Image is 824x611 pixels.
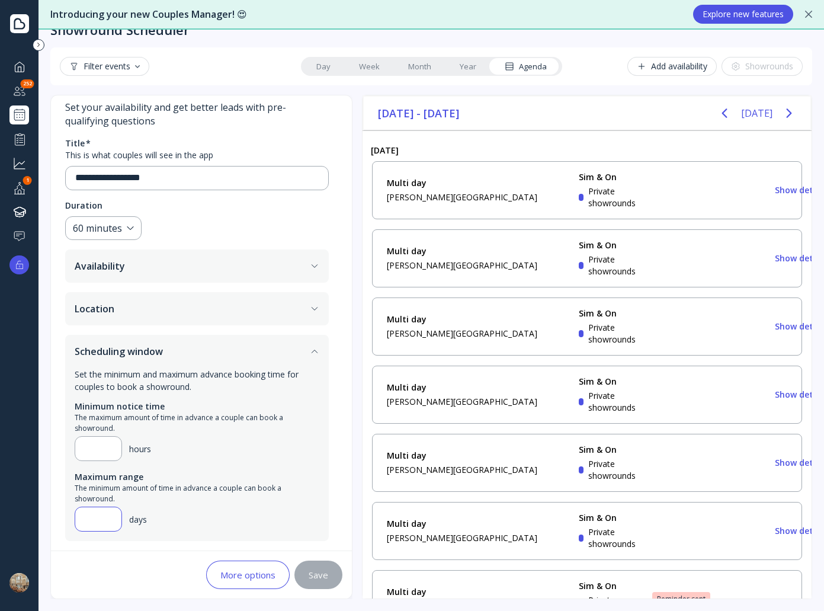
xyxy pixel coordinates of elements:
[394,58,445,75] a: Month
[65,200,102,212] div: Duration
[65,249,329,283] button: Availability
[363,140,812,161] div: [DATE]
[387,191,565,203] div: [PERSON_NAME][GEOGRAPHIC_DATA]
[9,178,29,197] div: Your profile
[731,62,793,71] div: Showrounds
[579,580,638,592] div: Sim & On
[75,368,319,393] div: Set the minimum and maximum advance booking time for couples to book a showround.
[9,57,29,76] a: Dashboard
[9,178,29,197] a: Your profile1
[579,512,638,524] div: Sim & On
[294,561,342,589] button: Save
[588,322,638,346] div: Private showrounds
[588,254,638,277] div: Private showrounds
[588,458,638,482] div: Private showrounds
[579,308,638,319] div: Sim & On
[9,129,29,149] a: Performance
[657,594,706,604] div: Reminder sent
[579,171,638,183] div: Sim & On
[741,103,772,124] button: [DATE]
[588,390,638,414] div: Private showrounds
[302,58,345,75] a: Day
[637,62,707,71] div: Add availability
[387,382,565,394] div: Multi day
[65,335,329,368] button: Scheduling window
[722,57,803,76] button: Showrounds
[9,226,29,246] a: Help & support
[579,239,638,251] div: Sim & On
[588,185,638,209] div: Private showrounds
[69,62,140,71] div: Filter events
[65,137,85,149] div: Title
[373,103,467,124] button: [DATE] - [DATE]
[703,9,784,19] div: Explore new features
[387,260,565,271] div: [PERSON_NAME][GEOGRAPHIC_DATA]
[765,554,824,611] iframe: Chat Widget
[387,586,565,598] div: Multi day
[309,570,328,580] div: Save
[387,177,565,189] div: Multi day
[9,81,29,101] a: Couples manager252
[21,79,34,88] div: 252
[387,532,565,544] div: [PERSON_NAME][GEOGRAPHIC_DATA]
[9,81,29,101] div: Couples manager
[129,513,147,526] div: days
[220,570,275,580] div: More options
[65,292,329,325] button: Location
[713,101,736,125] button: Previous page
[75,471,319,483] div: Maximum range
[75,412,319,434] div: The maximum amount of time in advance a couple can book a showround.
[23,176,32,185] div: 1
[387,314,565,325] div: Multi day
[387,518,565,530] div: Multi day
[73,222,122,235] div: 60 minutes
[9,105,29,124] a: Showrounds Scheduler
[378,103,462,124] span: [DATE] - [DATE]
[387,396,565,408] div: [PERSON_NAME][GEOGRAPHIC_DATA]
[627,57,717,76] button: Add availability
[50,21,190,38] div: Showround Scheduler
[588,526,638,550] div: Private showrounds
[75,483,319,504] div: The minimum amount of time in advance a couple can book a showround.
[65,368,329,541] div: Scheduling window
[505,61,547,72] div: Agenda
[345,58,394,75] a: Week
[693,5,793,24] button: Explore new features
[445,58,490,75] a: Year
[9,255,29,274] button: Upgrade options
[65,101,329,128] div: Set your availability and get better leads with pre-qualifying questions
[65,149,329,161] div: This is what couples will see in the app
[75,400,319,412] div: Minimum notice time
[206,561,290,589] button: More options
[387,328,565,340] div: [PERSON_NAME][GEOGRAPHIC_DATA]
[579,444,638,456] div: Sim & On
[579,376,638,388] div: Sim & On
[9,202,29,222] a: Knowledge hub
[129,443,151,455] div: hours
[387,245,565,257] div: Multi day
[387,464,565,476] div: [PERSON_NAME][GEOGRAPHIC_DATA]
[387,450,565,462] div: Multi day
[60,57,149,76] button: Filter events
[9,153,29,173] a: Grow your business
[50,8,681,21] div: Introducing your new Couples Manager! 😍
[777,101,801,125] button: Next page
